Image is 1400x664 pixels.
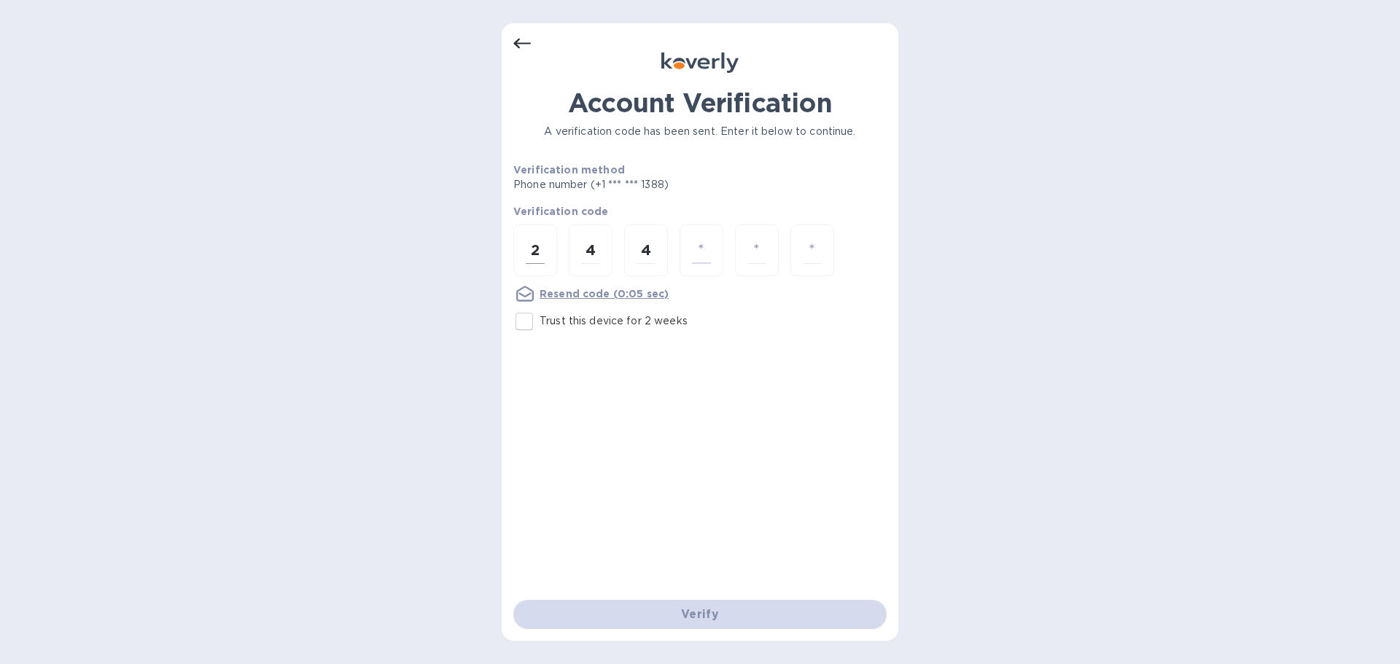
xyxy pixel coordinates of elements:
[540,313,688,329] p: Trust this device for 2 weeks
[540,288,669,300] u: Resend code (0:05 sec)
[513,177,780,192] p: Phone number (+1 *** *** 1388)
[513,87,887,118] h1: Account Verification
[513,124,887,139] p: A verification code has been sent. Enter it below to continue.
[513,164,625,176] b: Verification method
[513,204,887,219] p: Verification code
